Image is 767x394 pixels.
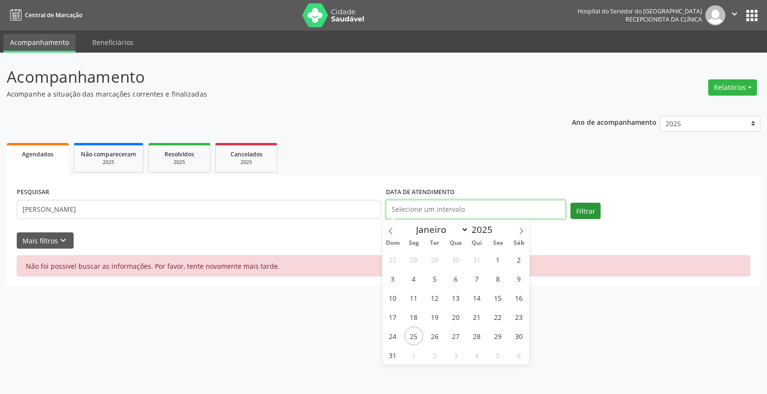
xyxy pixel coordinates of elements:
button: Filtrar [570,203,601,219]
input: Year [469,223,500,236]
span: Julho 29, 2025 [426,250,444,269]
span: Julho 31, 2025 [468,250,486,269]
span: Julho 28, 2025 [405,250,423,269]
button: apps [744,7,760,24]
select: Month [412,223,469,236]
span: Central de Marcação [25,11,82,19]
p: Acompanhe a situação das marcações correntes e finalizadas [7,89,534,99]
span: Seg [403,240,424,246]
span: Agosto 19, 2025 [426,307,444,326]
span: Setembro 5, 2025 [489,346,507,364]
span: Agendados [22,150,54,158]
a: Beneficiários [86,34,140,51]
span: Agosto 27, 2025 [447,327,465,345]
span: Agosto 18, 2025 [405,307,423,326]
span: Dom [383,240,404,246]
span: Recepcionista da clínica [625,15,702,23]
img: img [705,5,725,25]
i:  [729,9,740,19]
span: Setembro 1, 2025 [405,346,423,364]
span: Agosto 10, 2025 [383,288,402,307]
span: Setembro 2, 2025 [426,346,444,364]
i: keyboard_arrow_down [58,235,68,246]
span: Agosto 4, 2025 [405,269,423,288]
button: Relatórios [708,79,757,96]
span: Agosto 29, 2025 [489,327,507,345]
span: Agosto 14, 2025 [468,288,486,307]
span: Agosto 24, 2025 [383,327,402,345]
span: Agosto 5, 2025 [426,269,444,288]
span: Agosto 31, 2025 [383,346,402,364]
span: Cancelados [230,150,263,158]
span: Setembro 3, 2025 [447,346,465,364]
div: 2025 [81,159,136,166]
span: Qui [466,240,487,246]
div: 2025 [222,159,270,166]
span: Resolvidos [164,150,194,158]
span: Setembro 4, 2025 [468,346,486,364]
button:  [725,5,744,25]
span: Agosto 12, 2025 [426,288,444,307]
span: Agosto 3, 2025 [383,269,402,288]
span: Agosto 28, 2025 [468,327,486,345]
span: Agosto 17, 2025 [383,307,402,326]
div: Hospital do Servidor do [GEOGRAPHIC_DATA] [578,7,702,15]
a: Acompanhamento [3,34,76,53]
label: PESQUISAR [17,185,49,200]
span: Agosto 15, 2025 [489,288,507,307]
a: Central de Marcação [7,7,82,23]
div: Não foi possível buscar as informações. Por favor, tente novamente mais tarde. [17,255,750,276]
p: Acompanhamento [7,65,534,89]
button: Mais filtroskeyboard_arrow_down [17,232,74,249]
span: Agosto 20, 2025 [447,307,465,326]
span: Agosto 21, 2025 [468,307,486,326]
span: Não compareceram [81,150,136,158]
span: Sex [487,240,508,246]
span: Agosto 1, 2025 [489,250,507,269]
span: Agosto 13, 2025 [447,288,465,307]
span: Agosto 9, 2025 [510,269,528,288]
span: Agosto 8, 2025 [489,269,507,288]
span: Agosto 23, 2025 [510,307,528,326]
span: Agosto 26, 2025 [426,327,444,345]
span: Sáb [508,240,529,246]
span: Julho 27, 2025 [383,250,402,269]
input: Selecione um intervalo [386,200,566,219]
span: Julho 30, 2025 [447,250,465,269]
div: 2025 [155,159,203,166]
p: Ano de acompanhamento [572,116,657,128]
span: Agosto 30, 2025 [510,327,528,345]
span: Agosto 11, 2025 [405,288,423,307]
label: DATA DE ATENDIMENTO [386,185,455,200]
span: Agosto 7, 2025 [468,269,486,288]
input: Nome, código do beneficiário ou CPF [17,200,381,219]
span: Setembro 6, 2025 [510,346,528,364]
span: Agosto 6, 2025 [447,269,465,288]
span: Qua [445,240,466,246]
span: Agosto 22, 2025 [489,307,507,326]
span: Agosto 16, 2025 [510,288,528,307]
span: Ter [424,240,445,246]
span: Agosto 25, 2025 [405,327,423,345]
span: Agosto 2, 2025 [510,250,528,269]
